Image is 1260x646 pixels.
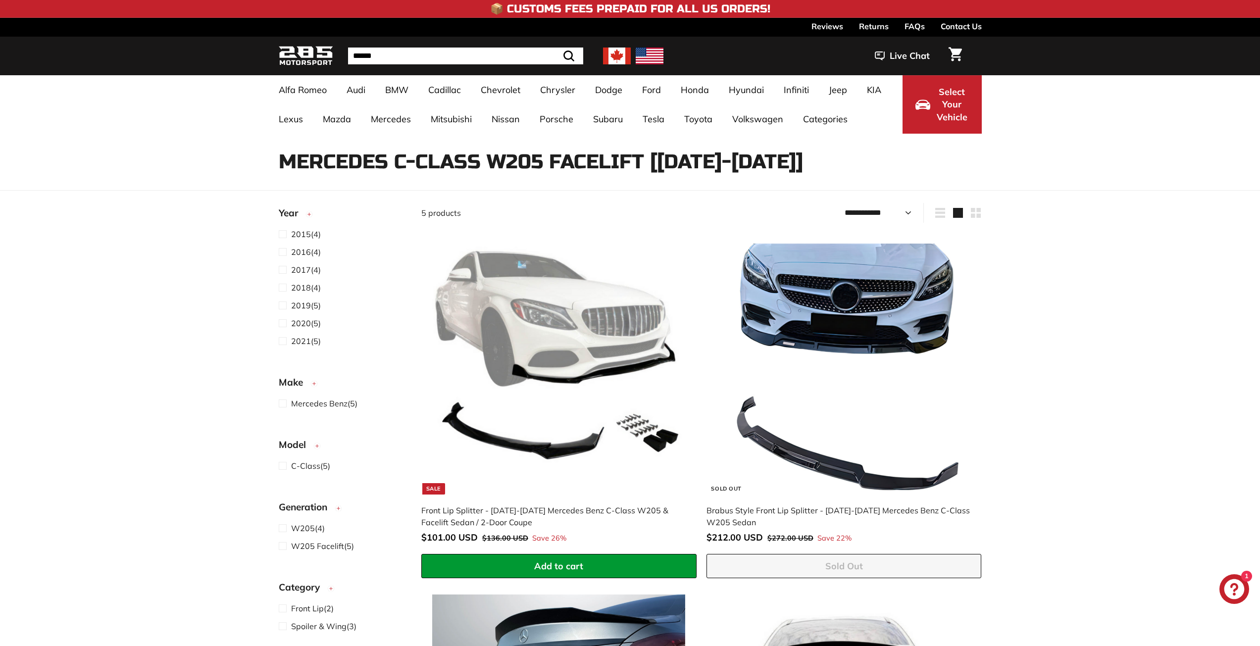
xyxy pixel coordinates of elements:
a: Infiniti [774,75,819,104]
span: 2018 [291,283,311,293]
a: Cart [943,39,968,73]
a: Mercedes [361,104,421,134]
span: (5) [291,540,354,552]
a: Toyota [674,104,722,134]
img: front lip mercedes w205 [432,241,685,494]
span: $101.00 USD [421,532,478,543]
span: (5) [291,398,357,409]
a: Sale front lip mercedes w205 Front Lip Splitter - [DATE]-[DATE] Mercedes Benz C-Class W205 & Face... [421,230,697,554]
span: Generation [279,500,335,514]
a: Alfa Romeo [269,75,337,104]
a: Porsche [530,104,583,134]
span: (5) [291,335,321,347]
a: Mazda [313,104,361,134]
span: Live Chat [890,50,930,62]
img: Logo_285_Motorsport_areodynamics_components [279,45,333,68]
div: Sold Out [707,483,745,495]
button: Generation [279,497,405,522]
h4: 📦 Customs Fees Prepaid for All US Orders! [490,3,770,15]
button: Sold Out [706,554,982,579]
div: Front Lip Splitter - [DATE]-[DATE] Mercedes Benz C-Class W205 & Facelift Sedan / 2-Door Coupe [421,504,687,528]
a: Jeep [819,75,857,104]
button: Category [279,577,405,602]
inbox-online-store-chat: Shopify online store chat [1216,574,1252,606]
span: (2) [291,602,334,614]
span: (5) [291,299,321,311]
span: (5) [291,460,330,472]
a: Dodge [585,75,632,104]
a: Chevrolet [471,75,530,104]
a: Sold Out front lip mercedes w205 Brabus Style Front Lip Splitter - [DATE]-[DATE] Mercedes Benz C-... [706,230,982,554]
span: $272.00 USD [767,534,813,543]
a: Categories [793,104,857,134]
span: Mercedes Benz [291,398,348,408]
span: (5) [291,317,321,329]
div: Sale [422,483,445,495]
span: (4) [291,522,325,534]
button: Live Chat [862,44,943,68]
span: C-Class [291,461,320,471]
a: Lexus [269,104,313,134]
span: $212.00 USD [706,532,763,543]
span: Save 22% [817,533,852,544]
span: (4) [291,246,321,258]
span: 2019 [291,300,311,310]
input: Search [348,48,583,64]
a: Reviews [811,18,843,35]
img: front lip mercedes w205 [717,241,970,494]
span: Select Your Vehicle [935,86,969,124]
span: Model [279,438,313,452]
a: Honda [671,75,719,104]
button: Add to cart [421,554,697,579]
span: Front Lip [291,603,324,613]
span: (4) [291,282,321,294]
span: Add to cart [534,560,583,572]
a: Hyundai [719,75,774,104]
a: Mitsubishi [421,104,482,134]
span: Spoiler & Wing [291,621,347,631]
span: Sold Out [825,560,863,572]
div: 5 products [421,207,702,219]
span: Save 26% [532,533,566,544]
a: Chrysler [530,75,585,104]
span: (4) [291,264,321,276]
a: FAQs [905,18,925,35]
a: Subaru [583,104,633,134]
span: (3) [291,620,356,632]
a: Contact Us [941,18,982,35]
span: W205 Facelift [291,541,344,551]
span: Make [279,375,310,390]
span: 2020 [291,318,311,328]
span: (4) [291,228,321,240]
a: Ford [632,75,671,104]
a: Nissan [482,104,530,134]
span: $136.00 USD [482,534,528,543]
span: 2021 [291,336,311,346]
span: Year [279,206,305,220]
span: 2017 [291,265,311,275]
h1: Mercedes C-Class W205 Facelift [[DATE]-[DATE]] [279,151,982,173]
button: Make [279,372,405,397]
div: Brabus Style Front Lip Splitter - [DATE]-[DATE] Mercedes Benz C-Class W205 Sedan [706,504,972,528]
a: Cadillac [418,75,471,104]
a: Audi [337,75,375,104]
button: Select Your Vehicle [903,75,982,134]
a: Returns [859,18,889,35]
a: BMW [375,75,418,104]
span: Category [279,580,327,595]
a: Tesla [633,104,674,134]
a: Volkswagen [722,104,793,134]
a: KIA [857,75,891,104]
span: 2015 [291,229,311,239]
button: Model [279,435,405,459]
span: W205 [291,523,315,533]
span: 2016 [291,247,311,257]
button: Year [279,203,405,228]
